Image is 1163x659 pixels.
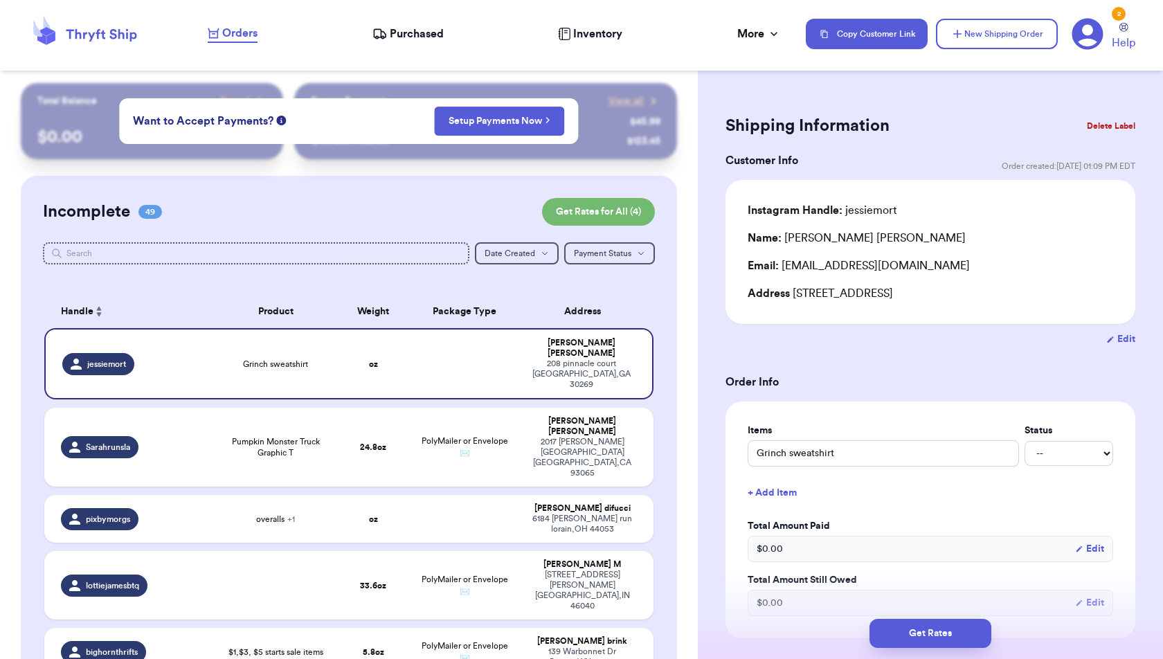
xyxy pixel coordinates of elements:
div: [STREET_ADDRESS][PERSON_NAME] [GEOGRAPHIC_DATA] , IN 46040 [528,570,637,611]
div: [PERSON_NAME] M [528,559,637,570]
button: Sort ascending [93,303,105,320]
button: Copy Customer Link [806,19,928,49]
span: overalls [256,514,295,525]
a: Setup Payments Now [449,114,550,128]
label: Total Amount Still Owed [748,573,1113,587]
div: jessiemort [748,202,897,219]
span: lottiejamesbtq [86,580,139,591]
p: Recent Payments [311,94,388,108]
span: Address [748,288,790,299]
button: + Add Item [742,478,1119,508]
div: [PERSON_NAME] [PERSON_NAME] [748,230,966,246]
span: Pumpkin Monster Truck Graphic T [224,436,329,458]
div: 2017 [PERSON_NAME][GEOGRAPHIC_DATA] [GEOGRAPHIC_DATA] , CA 93065 [528,437,637,478]
button: Payment Status [564,242,655,264]
span: bighornthrifts [86,647,138,658]
button: Get Rates for All (4) [542,198,655,226]
button: Date Created [475,242,559,264]
strong: 33.6 oz [360,581,386,590]
span: Grinch sweatshirt [243,359,308,370]
a: Help [1112,23,1135,51]
span: Payout [220,94,250,108]
label: Status [1025,424,1113,437]
span: Name: [748,233,782,244]
button: Edit [1075,596,1104,610]
span: 49 [138,205,162,219]
span: pixbymorgs [86,514,130,525]
div: [PERSON_NAME] [PERSON_NAME] [528,338,635,359]
span: + 1 [287,515,295,523]
h2: Shipping Information [725,115,890,137]
label: Items [748,424,1019,437]
button: Setup Payments Now [434,107,565,136]
div: 6184 [PERSON_NAME] run lorain , OH 44053 [528,514,637,534]
strong: oz [369,360,378,368]
th: Product [215,295,337,328]
div: [PERSON_NAME] [PERSON_NAME] [528,416,637,437]
label: Total Amount Paid [748,519,1113,533]
span: Date Created [485,249,535,258]
span: Purchased [390,26,444,42]
span: Sarahrunsla [86,442,130,453]
h2: Incomplete [43,201,130,223]
input: Search [43,242,469,264]
span: View all [608,94,644,108]
span: Email: [748,260,779,271]
span: Help [1112,35,1135,51]
button: Edit [1106,332,1135,346]
th: Weight [336,295,410,328]
div: [EMAIL_ADDRESS][DOMAIN_NAME] [748,258,1113,274]
a: Payout [220,94,267,108]
span: Want to Accept Payments? [133,113,273,129]
span: $1,$3, $5 starts sale items [228,647,323,658]
button: Get Rates [869,619,991,648]
span: $ 0.00 [757,596,783,610]
h3: Order Info [725,374,1135,390]
div: $ 123.45 [627,134,660,148]
a: Inventory [558,26,622,42]
span: Payment Status [574,249,631,258]
span: $ 0.00 [757,542,783,556]
button: Delete Label [1081,111,1141,141]
a: Orders [208,25,258,43]
h3: Customer Info [725,152,798,169]
p: $ 0.00 [37,126,267,148]
strong: oz [369,515,378,523]
div: [PERSON_NAME] difucci [528,503,637,514]
span: Orders [222,25,258,42]
div: 2 [1112,7,1126,21]
span: Inventory [573,26,622,42]
span: PolyMailer or Envelope ✉️ [422,575,508,596]
span: PolyMailer or Envelope ✉️ [422,437,508,458]
strong: 24.8 oz [360,443,386,451]
button: New Shipping Order [936,19,1058,49]
th: Package Type [410,295,519,328]
div: More [737,26,781,42]
div: [STREET_ADDRESS] [748,285,1113,302]
span: Instagram Handle: [748,205,842,216]
div: [PERSON_NAME] brink [528,636,637,647]
strong: 5.8 oz [363,648,384,656]
span: jessiemort [87,359,126,370]
div: 208 pinnacle court [GEOGRAPHIC_DATA] , GA 30269 [528,359,635,390]
span: Handle [61,305,93,319]
div: $ 45.99 [630,115,660,129]
a: 2 [1072,18,1103,50]
th: Address [519,295,653,328]
span: Order created: [DATE] 01:09 PM EDT [1002,161,1135,172]
button: Edit [1075,542,1104,556]
a: View all [608,94,660,108]
p: Total Balance [37,94,97,108]
a: Purchased [372,26,444,42]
